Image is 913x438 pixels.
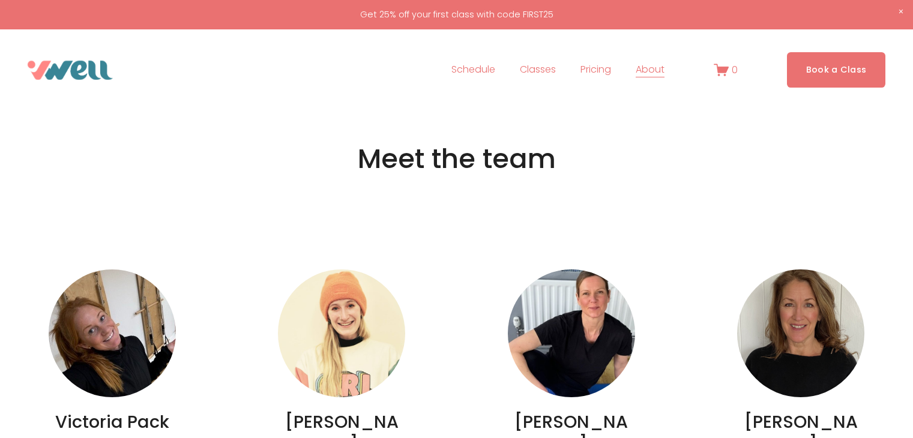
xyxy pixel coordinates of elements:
h2: Meet the team [97,142,817,176]
a: folder dropdown [636,61,664,80]
a: Schedule [451,61,495,80]
a: Book a Class [787,52,886,88]
h2: Victoria Pack [49,411,176,433]
a: Pricing [580,61,611,80]
a: 0 items in cart [714,62,738,77]
img: VWell [28,61,113,80]
img: Person sitting on a yoga mat indoors, wearing a black shirt and black pants, with socks. Backgrou... [508,269,635,397]
img: Person wearing an orange beanie and a sweater with "GRL PWR" text, smiling. [278,269,405,397]
span: About [636,61,664,79]
span: 0 [732,63,738,77]
span: Classes [520,61,556,79]
a: folder dropdown [520,61,556,80]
